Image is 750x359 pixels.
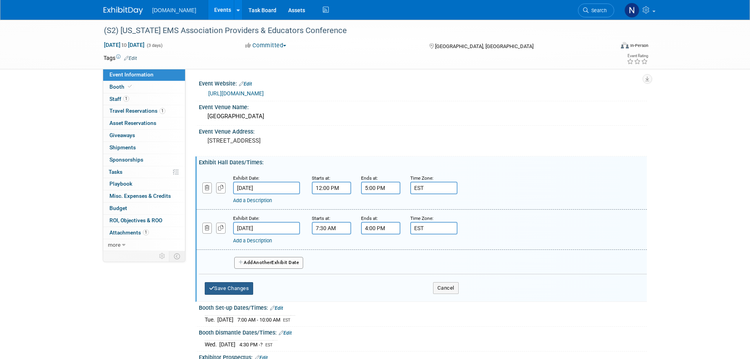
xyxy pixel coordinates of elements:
a: Event Information [103,69,185,81]
span: to [120,42,128,48]
a: Travel Reservations1 [103,105,185,117]
pre: [STREET_ADDRESS] [207,137,377,144]
a: Tasks [103,166,185,178]
div: Event Format [568,41,649,53]
span: [DOMAIN_NAME] [152,7,196,13]
a: Staff1 [103,93,185,105]
a: Budget [103,203,185,214]
button: Committed [243,41,289,50]
small: Time Zone: [410,175,433,181]
a: Edit [270,305,283,311]
small: Ends at: [361,216,378,221]
span: ROI, Objectives & ROO [109,217,162,223]
span: 4:30 PM - [239,342,264,348]
div: [GEOGRAPHIC_DATA] [205,110,641,123]
a: [URL][DOMAIN_NAME] [208,90,264,97]
input: Time Zone [410,182,457,194]
div: Booth Dismantle Dates/Times: [199,327,647,337]
span: Tasks [109,169,122,175]
span: 1 [123,96,129,102]
input: Date [233,182,300,194]
div: In-Person [630,43,648,48]
span: 1 [143,229,149,235]
span: Misc. Expenses & Credits [109,193,171,199]
div: (S2) [US_STATE] EMS Association Providers & Educators Conference [101,24,602,38]
span: Sponsorships [109,156,143,163]
span: Staff [109,96,129,102]
span: (3 days) [146,43,163,48]
td: Tags [104,54,137,62]
a: Add a Description [233,197,272,203]
span: Playbook [109,180,132,187]
small: Starts at: [312,216,330,221]
button: Save Changes [205,282,254,295]
span: ? [260,342,263,348]
input: Time Zone [410,222,457,234]
span: EST [283,318,291,323]
a: Asset Reservations [103,117,185,129]
small: Starts at: [312,175,330,181]
span: Search [589,7,607,13]
span: Budget [109,205,127,211]
a: Sponsorships [103,154,185,166]
span: Asset Reservations [109,120,156,126]
a: Playbook [103,178,185,190]
img: ExhibitDay [104,7,143,15]
a: Edit [239,81,252,87]
td: Tue. [205,315,217,324]
a: Edit [279,330,292,336]
input: Date [233,222,300,234]
small: Exhibit Date: [233,216,259,221]
input: Start Time [312,222,351,234]
td: Wed. [205,340,219,348]
a: Attachments1 [103,227,185,239]
input: End Time [361,222,400,234]
button: AddAnotherExhibit Date [234,257,304,269]
span: [DATE] [DATE] [104,41,145,48]
span: more [108,242,120,248]
div: Event Rating [627,54,648,58]
span: Shipments [109,144,136,151]
a: Misc. Expenses & Credits [103,190,185,202]
img: Format-Inperson.png [621,42,629,48]
img: Nicholas Fischer [624,3,639,18]
div: Event Website: [199,78,647,88]
a: Edit [124,56,137,61]
a: Add a Description [233,238,272,244]
div: Event Venue Address: [199,126,647,136]
a: ROI, Objectives & ROO [103,215,185,227]
td: [DATE] [217,315,233,324]
span: Travel Reservations [109,108,165,114]
span: Attachments [109,229,149,236]
a: Booth [103,81,185,93]
div: Exhibit Hall Dates/Times: [199,156,647,166]
div: Booth Set-up Dates/Times: [199,302,647,312]
i: Booth reservation complete [128,84,132,89]
a: more [103,239,185,251]
input: End Time [361,182,400,194]
span: Giveaways [109,132,135,138]
a: Search [578,4,614,17]
input: Start Time [312,182,351,194]
span: 7:00 AM - 10:00 AM [237,317,280,323]
td: [DATE] [219,340,235,348]
a: Shipments [103,142,185,154]
span: 1 [159,108,165,114]
td: Personalize Event Tab Strip [156,251,169,261]
small: Exhibit Date: [233,175,259,181]
span: Booth [109,84,133,90]
small: Time Zone: [410,216,433,221]
div: Event Venue Name: [199,101,647,111]
span: [GEOGRAPHIC_DATA], [GEOGRAPHIC_DATA] [435,43,533,49]
button: Cancel [433,282,459,294]
small: Ends at: [361,175,378,181]
span: Another [253,260,272,265]
a: Giveaways [103,130,185,141]
span: Event Information [109,71,154,78]
span: EST [265,342,273,348]
td: Toggle Event Tabs [169,251,185,261]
